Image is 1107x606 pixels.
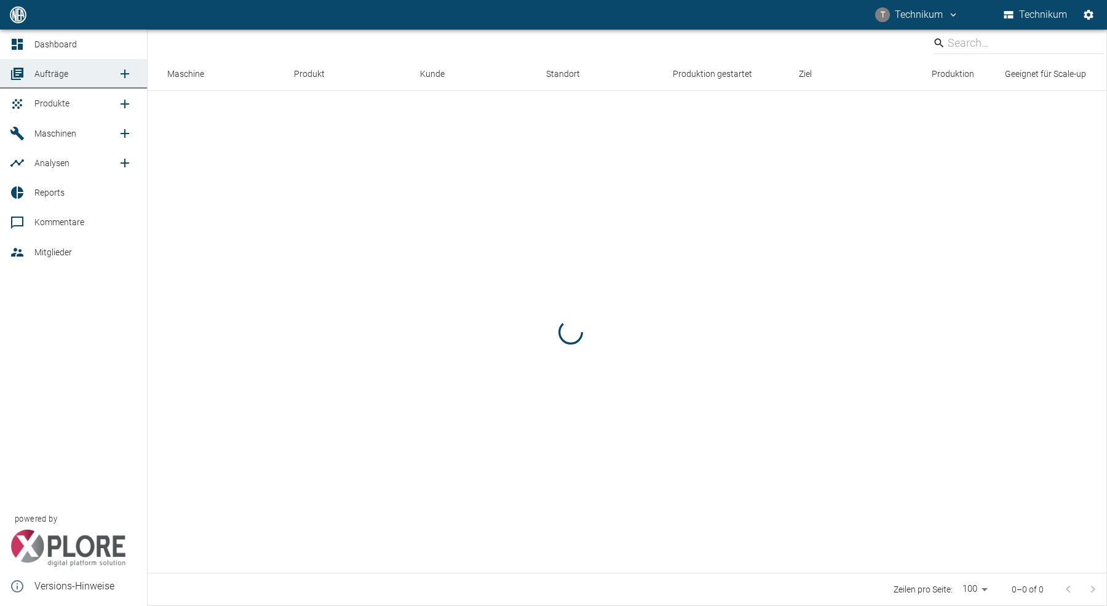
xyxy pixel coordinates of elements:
[10,530,126,567] img: Xplore Logo
[980,57,1106,91] div: Geeignet für Scale-up
[414,57,540,91] div: Kunde
[667,57,793,91] div: Produktion gestartet
[932,68,974,80] div: Produktion
[34,579,137,594] span: Versions-Hinweise
[34,158,69,168] span: Analysen
[34,129,76,138] span: Maschinen
[113,121,137,146] a: new /machines
[933,33,1104,57] div: Search
[799,68,812,80] div: Ziel
[15,513,57,525] span: powered by
[894,583,953,596] p: Zeilen pro Seite:
[793,57,919,91] div: Ziel
[673,68,752,80] div: Produktion gestartet
[420,68,445,80] div: Kunde
[1005,68,1086,80] div: Geeignet für Scale-up
[958,580,992,599] div: 100
[875,7,890,22] div: T
[1001,4,1070,26] button: Technikum
[948,33,1085,54] input: Search…
[873,4,961,26] button: technikum@nea-x.de
[161,57,287,91] div: Maschine
[34,188,65,197] span: Reports
[113,92,137,116] a: new /product/list/0
[34,98,69,108] span: Produkte
[113,62,137,86] a: new /order/list/0
[34,217,84,227] span: Kommentare
[167,68,204,80] div: Maschine
[9,6,28,23] img: logo
[288,57,414,91] div: Produkt
[546,68,580,80] div: Standort
[34,39,77,49] span: Dashboard
[34,247,72,257] span: Mitglieder
[294,68,325,80] div: Produkt
[1012,583,1044,596] p: 0–0 of 0
[919,57,980,91] div: Produktion
[1077,4,1100,26] button: Einstellungen
[540,57,666,91] div: Standort
[34,69,68,79] span: Aufträge
[113,151,137,175] a: new /analyses/list/0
